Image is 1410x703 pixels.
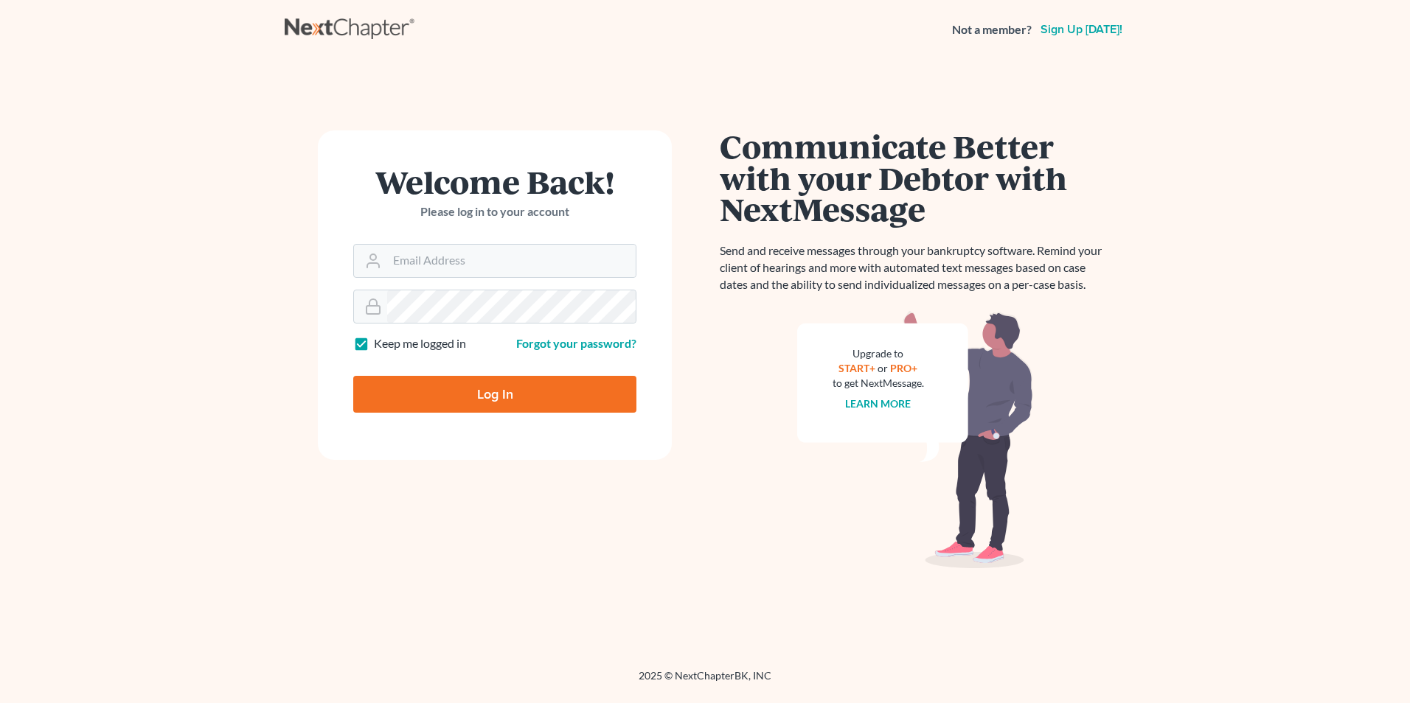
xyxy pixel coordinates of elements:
[891,362,918,374] a: PRO+
[387,245,636,277] input: Email Address
[353,166,636,197] h1: Welcome Back!
[846,397,911,410] a: Learn more
[285,668,1125,695] div: 2025 © NextChapterBK, INC
[720,242,1111,293] p: Send and receive messages through your bankruptcy software. Remind your client of hearings and mo...
[720,130,1111,225] h1: Communicate Better with your Debtor with NextMessage
[353,376,636,413] input: Log In
[1038,24,1125,35] a: Sign up [DATE]!
[374,335,466,352] label: Keep me logged in
[797,311,1033,569] img: nextmessage_bg-59042aed3d76b12b5cd301f8e5b87938c9018125f34e5fa2b7a6b67550977c72.svg
[878,362,889,374] span: or
[353,203,636,220] p: Please log in to your account
[833,346,924,361] div: Upgrade to
[516,336,636,350] a: Forgot your password?
[833,376,924,391] div: to get NextMessage.
[839,362,876,374] a: START+
[952,21,1032,38] strong: Not a member?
